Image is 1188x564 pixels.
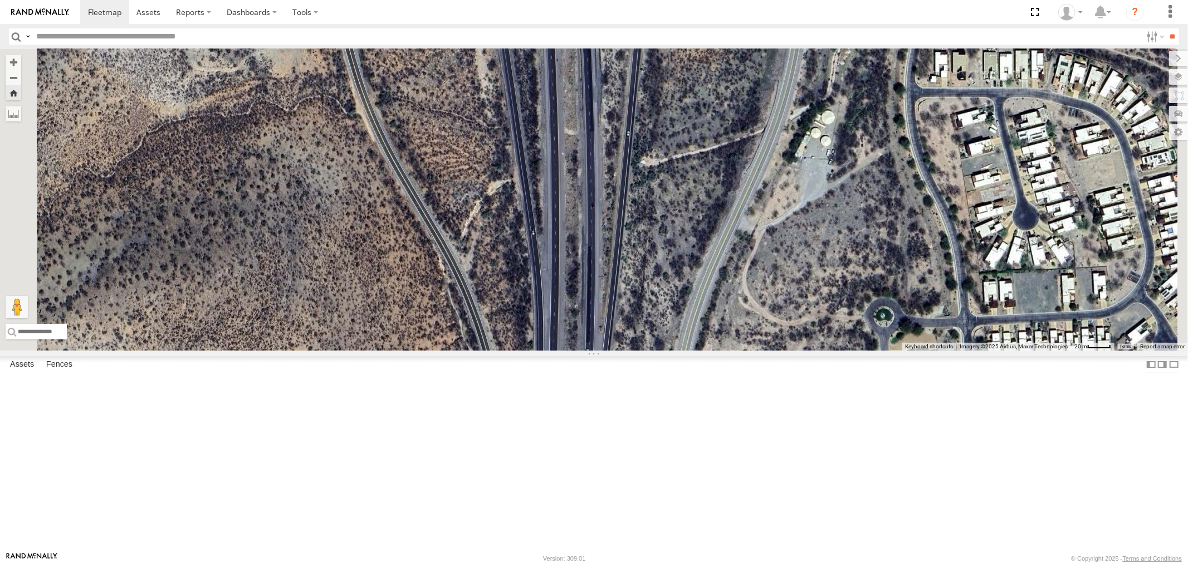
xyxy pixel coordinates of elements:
[1071,555,1182,562] div: © Copyright 2025 -
[6,55,21,70] button: Zoom in
[1169,356,1180,372] label: Hide Summary Table
[1074,343,1087,349] span: 20 m
[23,28,32,45] label: Search Query
[1146,356,1157,372] label: Dock Summary Table to the Left
[1054,4,1087,21] div: Jason Ham
[1157,356,1168,372] label: Dock Summary Table to the Right
[6,85,21,100] button: Zoom Home
[11,8,69,16] img: rand-logo.svg
[4,357,40,372] label: Assets
[6,106,21,121] label: Measure
[1123,555,1182,562] a: Terms and Conditions
[6,70,21,85] button: Zoom out
[905,343,953,351] button: Keyboard shortcuts
[1169,124,1188,140] label: Map Settings
[41,357,78,372] label: Fences
[1140,343,1185,349] a: Report a map error
[1071,343,1114,351] button: Map Scale: 20 m per 39 pixels
[6,296,28,318] button: Drag Pegman onto the map to open Street View
[543,555,585,562] div: Version: 309.01
[1142,28,1166,45] label: Search Filter Options
[1126,3,1144,21] i: ?
[1120,344,1132,349] a: Terms (opens in new tab)
[960,343,1068,349] span: Imagery ©2025 Airbus, Maxar Technologies
[6,553,57,564] a: Visit our Website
